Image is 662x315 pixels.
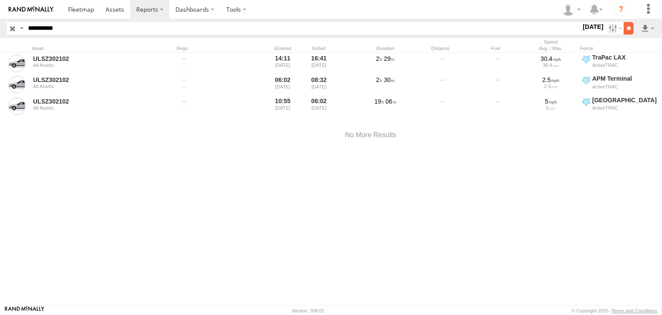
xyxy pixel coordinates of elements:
div: 2.5 [526,84,575,89]
a: ULSZ302102 [33,55,151,63]
div: Distance [415,45,466,51]
div: 2.5 [526,76,575,84]
span: 2 [376,55,382,62]
label: [DATE] [581,22,605,31]
div: All Assets [33,84,151,89]
div: All Assets [33,63,151,68]
a: Visit our Website [5,306,44,315]
div: © Copyright 2025 - [571,308,657,313]
div: 14:11 [DATE] [266,54,299,73]
div: 30.4 [526,63,575,68]
span: 06 [386,98,397,105]
div: 5 [526,105,575,110]
a: ULSZ302102 [33,98,151,105]
div: 10:55 [DATE] [266,96,299,116]
div: 06:02 [DATE] [266,75,299,94]
label: Search Query [18,22,25,35]
div: All Assets [33,105,151,110]
span: 19 [375,98,384,105]
i: ? [614,3,628,16]
div: 16:41 [DATE] [303,54,335,73]
div: Duration [359,45,411,51]
a: ULSZ302102 [33,76,151,84]
span: 30 [384,76,395,83]
div: Entered [266,45,299,51]
div: 08:32 [DATE] [303,75,335,94]
div: Rego [177,45,263,51]
div: Fuel [470,45,521,51]
a: Terms and Conditions [612,308,657,313]
div: 06:02 [DATE] [303,96,335,116]
span: 2 [376,76,382,83]
div: 5 [526,98,575,105]
div: Exited [303,45,335,51]
div: Asset [32,45,153,51]
label: Search Filter Options [605,22,624,35]
div: Version: 308.01 [292,308,325,313]
div: 30.4 [526,55,575,63]
img: rand-logo.svg [9,6,53,13]
div: Zulema McIntosch [559,3,584,16]
span: 29 [384,55,395,62]
label: Export results as... [640,22,655,35]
